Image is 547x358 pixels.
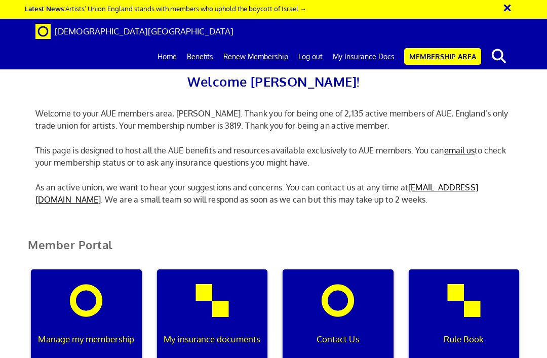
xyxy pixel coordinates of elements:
[28,107,519,132] p: Welcome to your AUE members area, [PERSON_NAME]. Thank you for being one of 2,135 active members ...
[218,44,293,69] a: Renew Membership
[25,4,306,13] a: Latest News:Artists’ Union England stands with members who uphold the boycott of Israel →
[35,182,478,205] a: [EMAIL_ADDRESS][DOMAIN_NAME]
[293,44,328,69] a: Log out
[20,238,527,263] h2: Member Portal
[328,44,400,69] a: My Insurance Docs
[28,181,519,206] p: As an active union, we want to hear your suggestions and concerns. You can contact us at any time...
[36,333,136,346] p: Manage my membership
[55,26,233,36] span: [DEMOGRAPHIC_DATA][GEOGRAPHIC_DATA]
[28,71,519,92] h2: Welcome [PERSON_NAME]!
[28,144,519,169] p: This page is designed to host all the AUE benefits and resources available exclusively to AUE mem...
[483,46,514,67] button: search
[152,44,182,69] a: Home
[288,333,388,346] p: Contact Us
[28,19,241,44] a: Brand [DEMOGRAPHIC_DATA][GEOGRAPHIC_DATA]
[414,333,514,346] p: Rule Book
[182,44,218,69] a: Benefits
[25,4,65,13] strong: Latest News:
[444,145,475,155] a: email us
[404,48,481,65] a: Membership Area
[162,333,262,346] p: My insurance documents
